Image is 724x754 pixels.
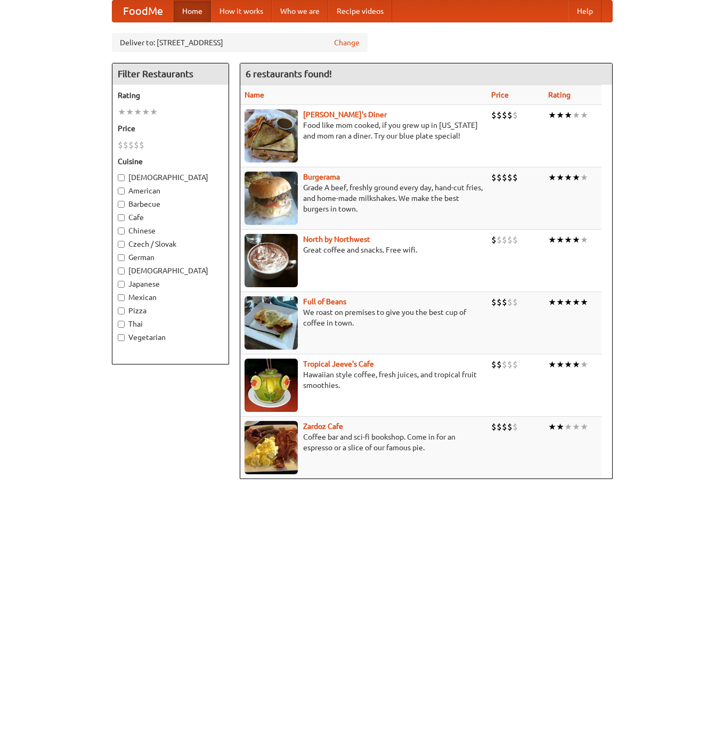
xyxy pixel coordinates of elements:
[118,228,125,234] input: Chinese
[245,369,483,391] p: Hawaiian style coffee, fresh juices, and tropical fruit smoothies.
[245,234,298,287] img: north.jpg
[303,297,346,306] a: Full of Beans
[497,296,502,308] li: $
[491,91,509,99] a: Price
[564,109,572,121] li: ★
[513,359,518,370] li: $
[118,174,125,181] input: [DEMOGRAPHIC_DATA]
[128,139,134,151] li: $
[502,359,507,370] li: $
[118,156,223,167] h5: Cuisine
[272,1,328,22] a: Who we are
[572,172,580,183] li: ★
[548,296,556,308] li: ★
[123,139,128,151] li: $
[118,292,223,303] label: Mexican
[564,359,572,370] li: ★
[513,172,518,183] li: $
[246,69,332,79] ng-pluralize: 6 restaurants found!
[328,1,392,22] a: Recipe videos
[118,214,125,221] input: Cafe
[245,172,298,225] img: burgerama.jpg
[580,296,588,308] li: ★
[118,239,223,249] label: Czech / Slovak
[564,172,572,183] li: ★
[564,234,572,246] li: ★
[580,421,588,433] li: ★
[118,319,223,329] label: Thai
[118,267,125,274] input: [DEMOGRAPHIC_DATA]
[118,139,123,151] li: $
[507,172,513,183] li: $
[502,234,507,246] li: $
[303,110,387,119] a: [PERSON_NAME]'s Diner
[497,421,502,433] li: $
[572,296,580,308] li: ★
[118,334,125,341] input: Vegetarian
[507,421,513,433] li: $
[118,106,126,118] li: ★
[112,1,174,22] a: FoodMe
[245,307,483,328] p: We roast on premises to give you the best cup of coffee in town.
[513,109,518,121] li: $
[245,432,483,453] p: Coffee bar and sci-fi bookshop. Come in for an espresso or a slice of our famous pie.
[556,359,564,370] li: ★
[572,359,580,370] li: ★
[245,182,483,214] p: Grade A beef, freshly ground every day, hand-cut fries, and home-made milkshakes. We make the bes...
[513,234,518,246] li: $
[118,201,125,208] input: Barbecue
[556,109,564,121] li: ★
[568,1,601,22] a: Help
[334,37,360,48] a: Change
[507,109,513,121] li: $
[211,1,272,22] a: How it works
[507,296,513,308] li: $
[118,212,223,223] label: Cafe
[491,359,497,370] li: $
[245,296,298,350] img: beans.jpg
[502,296,507,308] li: $
[303,173,340,181] a: Burgerama
[112,63,229,85] h4: Filter Restaurants
[497,359,502,370] li: $
[572,109,580,121] li: ★
[126,106,134,118] li: ★
[118,281,125,288] input: Japanese
[303,235,370,244] b: North by Northwest
[564,296,572,308] li: ★
[580,109,588,121] li: ★
[118,172,223,183] label: [DEMOGRAPHIC_DATA]
[507,234,513,246] li: $
[548,421,556,433] li: ★
[245,421,298,474] img: zardoz.jpg
[491,296,497,308] li: $
[303,422,343,431] a: Zardoz Cafe
[245,109,298,163] img: sallys.jpg
[134,139,139,151] li: $
[572,234,580,246] li: ★
[118,199,223,209] label: Barbecue
[502,421,507,433] li: $
[580,359,588,370] li: ★
[118,254,125,261] input: German
[491,234,497,246] li: $
[556,172,564,183] li: ★
[303,360,374,368] a: Tropical Jeeve's Cafe
[556,421,564,433] li: ★
[556,234,564,246] li: ★
[507,359,513,370] li: $
[556,296,564,308] li: ★
[118,321,125,328] input: Thai
[548,91,571,99] a: Rating
[118,188,125,194] input: American
[118,241,125,248] input: Czech / Slovak
[245,120,483,141] p: Food like mom cooked, if you grew up in [US_STATE] and mom ran a diner. Try our blue plate special!
[580,172,588,183] li: ★
[118,252,223,263] label: German
[139,139,144,151] li: $
[580,234,588,246] li: ★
